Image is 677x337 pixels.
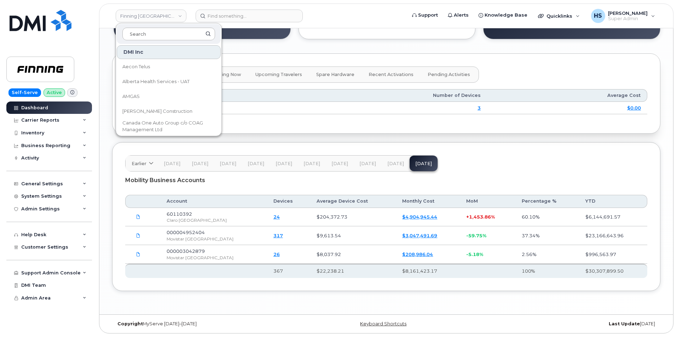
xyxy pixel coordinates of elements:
span: [DATE] [220,161,236,167]
span: [DATE] [164,161,180,167]
th: $8,161,423.17 [396,264,460,278]
a: $0.00 [627,105,641,111]
span: Pending Activities [428,72,470,77]
th: 367 [267,264,310,278]
span: Roaming Now [208,72,241,77]
span: AMGAS [122,93,140,100]
a: Canada One Auto Group c/o COAG Management Ltd [117,119,221,133]
span: -5.18% [466,251,483,257]
span: [PERSON_NAME] Construction [122,108,192,115]
td: $23,166,643.96 [579,226,647,245]
input: Find something... [196,10,303,22]
span: [DATE] [359,161,376,167]
a: 60110392_42461_detalle_factura.csv [132,211,145,223]
strong: Last Update [609,321,640,326]
div: [DATE] [478,321,660,327]
span: Recent Activations [369,72,413,77]
th: Account [160,195,267,208]
td: 37.34% [515,226,579,245]
span: Movistar [GEOGRAPHIC_DATA] [167,236,233,242]
span: Spare Hardware [316,72,354,77]
span: Alerts [454,12,469,19]
span: Earlier [132,160,146,167]
span: Aecon Telus [122,63,150,70]
span: Canada One Auto Group c/o COAG Management Ltd [122,120,204,133]
th: Average Cost [487,89,647,102]
td: $6,144,691.57 [579,208,647,227]
a: $3,047,491.69 [402,233,437,238]
a: DC_000324519504_03_202505.WEB [132,248,145,260]
td: $996,563.97 [579,245,647,264]
span: Alberta Health Services - UAT [122,78,190,85]
div: Quicklinks [533,9,585,23]
a: Keyboard Shortcuts [360,321,406,326]
th: 100% [515,264,579,278]
span: Quicklinks [546,13,572,19]
strong: Copyright [117,321,143,326]
a: Finning Argentina [116,10,186,22]
span: [DATE] [303,161,320,167]
span: 60110392 [167,211,192,217]
td: $204,372.73 [310,208,396,227]
div: MyServe [DATE]–[DATE] [112,321,295,327]
span: 000004952404 [167,229,205,235]
th: YTD [579,195,647,208]
th: Devices [267,195,310,208]
span: Claro [GEOGRAPHIC_DATA] [167,217,227,223]
span: [DATE] [387,161,404,167]
th: MoM [460,195,515,208]
span: HS [594,12,602,20]
span: 1,453.86% [469,214,495,220]
span: -59.75% [466,233,486,238]
a: 317 [273,233,283,238]
a: $208,986.04 [402,251,433,257]
span: Super Admin [608,16,648,22]
a: 3 [478,105,481,111]
div: Mobility Business Accounts [125,172,647,189]
span: Knowledge Base [485,12,527,19]
td: 2.56% [515,245,579,264]
a: [PERSON_NAME] Construction [117,104,221,118]
a: Alerts [443,8,474,22]
a: Aecon Telus [117,60,221,74]
span: [DATE] [276,161,292,167]
td: $8,037.92 [310,245,396,264]
a: DC_000324515561_03_202505.WEB [132,229,145,242]
a: $4,904,945.44 [402,214,437,220]
span: Movistar [GEOGRAPHIC_DATA] [167,255,233,260]
span: [PERSON_NAME] [608,10,648,16]
a: Knowledge Base [474,8,532,22]
th: $22,238.21 [310,264,396,278]
span: [DATE] [248,161,264,167]
td: $9,613.54 [310,226,396,245]
div: DMI Inc [117,45,221,59]
a: Alberta Health Services - UAT [117,75,221,89]
th: Average Device Cost [310,195,396,208]
a: 26 [273,251,280,257]
a: Support [407,8,443,22]
th: Percentage % [515,195,579,208]
span: [DATE] [331,161,348,167]
span: + [466,214,469,220]
span: 000003042879 [167,248,205,254]
span: Upcoming Travelers [255,72,302,77]
input: Search [122,28,215,40]
a: AMGAS [117,89,221,104]
a: 24 [273,214,280,220]
span: Support [418,12,438,19]
th: $30,307,899.50 [579,264,647,278]
div: Heather Space [586,9,660,23]
th: Number of Devices [278,89,487,102]
a: Earlier [126,156,158,171]
th: Monthly Cost [396,195,460,208]
td: 60.10% [515,208,579,227]
span: [DATE] [192,161,208,167]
